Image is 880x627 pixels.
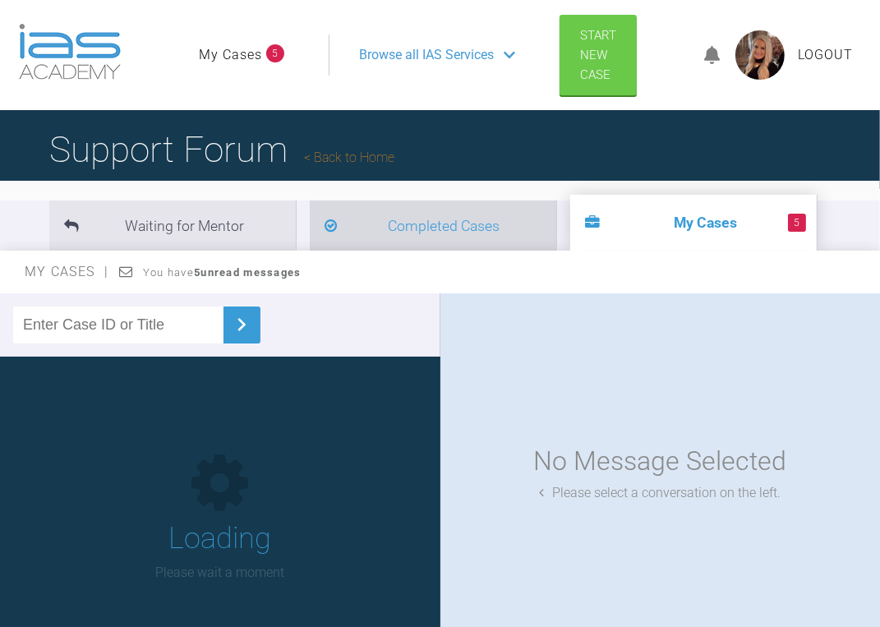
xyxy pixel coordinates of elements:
[539,482,781,504] div: Please select a conversation on the left.
[580,28,616,82] span: Start New Case
[25,264,109,279] span: My Cases
[533,440,786,482] div: No Message Selected
[155,562,284,583] p: Please wait a moment
[310,201,556,251] li: Completed Cases
[13,307,223,343] input: Enter Case ID or Title
[49,201,296,251] li: Waiting for Mentor
[143,266,302,279] span: You have
[788,214,806,232] span: 5
[359,44,494,66] span: Browse all IAS Services
[49,121,394,178] h1: Support Forum
[560,15,637,95] a: Start New Case
[570,195,817,251] li: My Cases
[168,515,271,563] h1: Loading
[19,24,121,80] img: logo-light.3e3ef733.png
[798,44,853,66] a: Logout
[199,44,262,66] a: My Cases
[266,44,284,62] span: 5
[735,30,785,80] img: profile.png
[304,150,394,165] a: Back to Home
[194,266,301,279] strong: 5 unread messages
[228,311,255,338] img: chevronRight.28bd32b0.svg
